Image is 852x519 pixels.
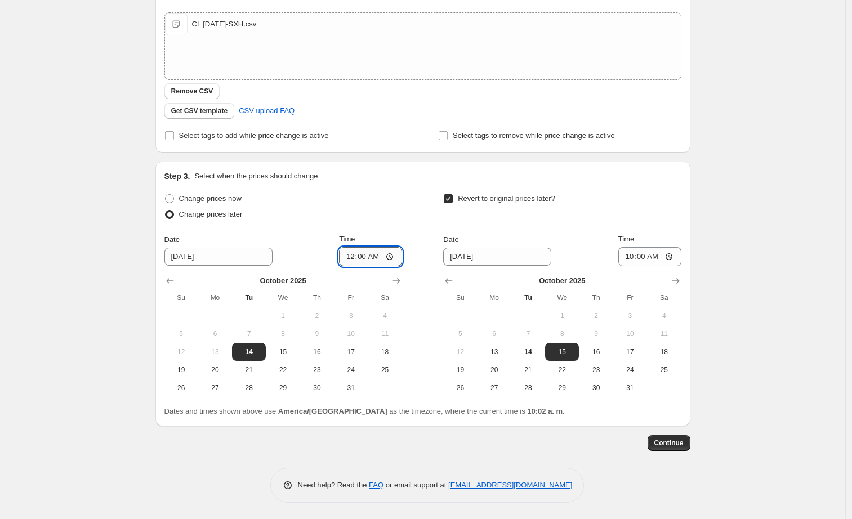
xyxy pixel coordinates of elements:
[478,289,511,307] th: Monday
[448,481,572,489] a: [EMAIL_ADDRESS][DOMAIN_NAME]
[164,379,198,397] button: Sunday October 26 2025
[368,343,402,361] button: Saturday October 18 2025
[300,307,334,325] button: Thursday October 2 2025
[169,365,194,374] span: 19
[305,293,329,302] span: Th
[338,347,363,356] span: 17
[583,293,608,302] span: Th
[545,325,579,343] button: Wednesday October 8 2025
[448,347,472,356] span: 12
[618,311,643,320] span: 3
[545,361,579,379] button: Wednesday October 22 2025
[516,347,541,356] span: 14
[511,289,545,307] th: Tuesday
[237,383,261,392] span: 28
[516,365,541,374] span: 21
[369,481,383,489] a: FAQ
[545,343,579,361] button: Wednesday October 15 2025
[443,248,551,266] input: 10/13/2025
[334,379,368,397] button: Friday October 31 2025
[652,311,676,320] span: 4
[458,194,555,203] span: Revert to original prices later?
[550,311,574,320] span: 1
[583,311,608,320] span: 2
[372,329,397,338] span: 11
[550,329,574,338] span: 8
[300,361,334,379] button: Thursday October 23 2025
[198,289,232,307] th: Monday
[338,329,363,338] span: 10
[613,289,647,307] th: Friday
[482,329,507,338] span: 6
[511,379,545,397] button: Tuesday October 28 2025
[162,273,178,289] button: Show previous month, September 2025
[647,307,681,325] button: Saturday October 4 2025
[266,325,300,343] button: Wednesday October 8 2025
[372,365,397,374] span: 25
[652,293,676,302] span: Sa
[618,247,681,266] input: 12:00
[368,307,402,325] button: Saturday October 4 2025
[270,347,295,356] span: 15
[198,379,232,397] button: Monday October 27 2025
[338,365,363,374] span: 24
[443,379,477,397] button: Sunday October 26 2025
[443,361,477,379] button: Sunday October 19 2025
[169,383,194,392] span: 26
[583,329,608,338] span: 9
[368,289,402,307] th: Saturday
[613,361,647,379] button: Friday October 24 2025
[198,325,232,343] button: Monday October 6 2025
[232,289,266,307] th: Tuesday
[478,343,511,361] button: Monday October 13 2025
[372,347,397,356] span: 18
[164,361,198,379] button: Sunday October 19 2025
[482,365,507,374] span: 20
[545,289,579,307] th: Wednesday
[550,293,574,302] span: We
[579,343,613,361] button: Thursday October 16 2025
[579,361,613,379] button: Thursday October 23 2025
[550,383,574,392] span: 29
[647,289,681,307] th: Saturday
[443,343,477,361] button: Sunday October 12 2025
[579,325,613,343] button: Thursday October 9 2025
[164,407,565,415] span: Dates and times shown above use as the timezone, where the current time is
[613,343,647,361] button: Friday October 17 2025
[668,273,684,289] button: Show next month, November 2025
[443,289,477,307] th: Sunday
[478,325,511,343] button: Monday October 6 2025
[305,383,329,392] span: 30
[647,361,681,379] button: Saturday October 25 2025
[232,379,266,397] button: Tuesday October 28 2025
[203,293,228,302] span: Mo
[478,361,511,379] button: Monday October 20 2025
[545,307,579,325] button: Wednesday October 1 2025
[516,383,541,392] span: 28
[164,325,198,343] button: Sunday October 5 2025
[194,171,318,182] p: Select when the prices should change
[647,325,681,343] button: Saturday October 11 2025
[203,383,228,392] span: 27
[516,329,541,338] span: 7
[583,383,608,392] span: 30
[579,379,613,397] button: Thursday October 30 2025
[232,361,266,379] button: Tuesday October 21 2025
[389,273,404,289] button: Show next month, November 2025
[232,343,266,361] button: Today Tuesday October 14 2025
[511,361,545,379] button: Tuesday October 21 2025
[266,361,300,379] button: Wednesday October 22 2025
[372,293,397,302] span: Sa
[579,289,613,307] th: Thursday
[511,325,545,343] button: Tuesday October 7 2025
[652,329,676,338] span: 11
[179,210,243,218] span: Change prices later
[270,383,295,392] span: 29
[334,307,368,325] button: Friday October 3 2025
[305,329,329,338] span: 9
[448,383,472,392] span: 26
[270,365,295,374] span: 22
[550,365,574,374] span: 22
[448,329,472,338] span: 5
[339,247,402,266] input: 12:00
